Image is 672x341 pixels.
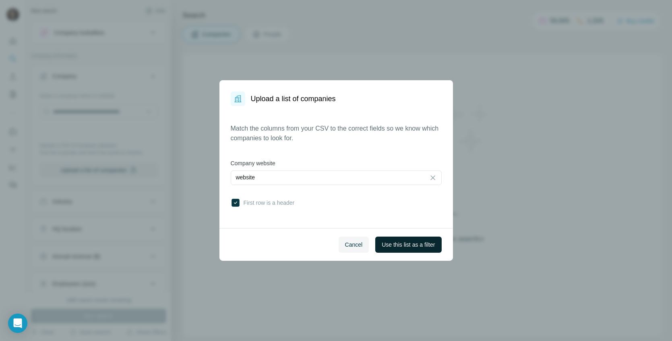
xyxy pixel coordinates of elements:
[345,241,363,249] span: Cancel
[339,237,369,253] button: Cancel
[382,241,435,249] span: Use this list as a filter
[240,199,295,207] span: First row is a header
[8,314,27,333] div: Open Intercom Messenger
[251,93,336,104] h1: Upload a list of companies
[231,159,442,167] label: Company website
[236,173,255,181] p: website
[375,237,441,253] button: Use this list as a filter
[231,124,442,143] p: Match the columns from your CSV to the correct fields so we know which companies to look for.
